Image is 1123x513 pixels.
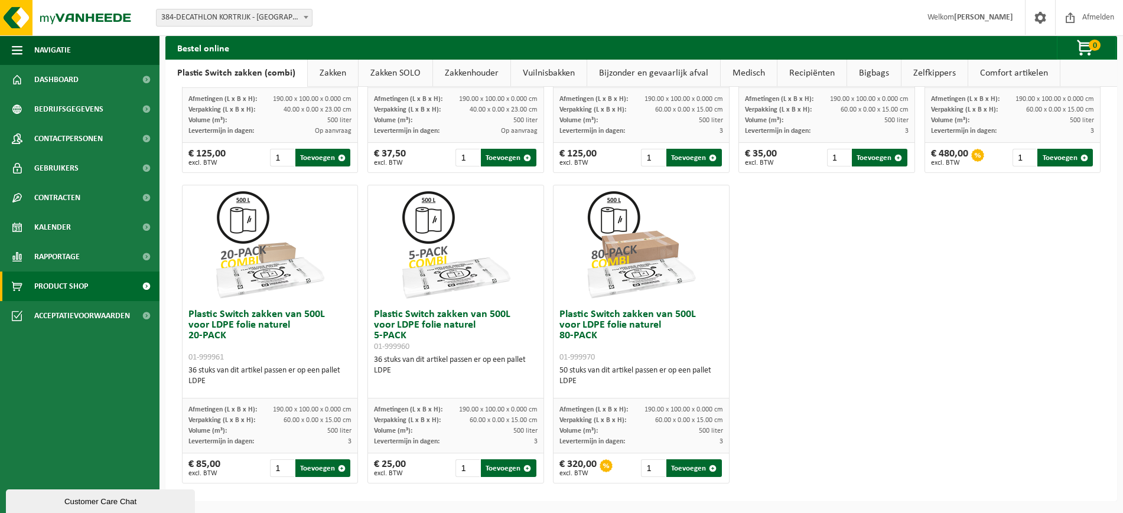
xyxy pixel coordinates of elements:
[1091,128,1094,135] span: 3
[308,60,358,87] a: Zakken
[931,117,969,124] span: Volume (m³):
[34,124,103,153] span: Contactpersonen
[188,149,226,166] div: € 125,00
[745,96,813,103] span: Afmetingen (L x B x H):
[559,417,626,424] span: Verpakking (L x B x H):
[433,60,510,87] a: Zakkenhouder
[559,159,597,166] span: excl. BTW
[559,427,598,434] span: Volume (m³):
[559,117,598,124] span: Volume (m³):
[559,470,597,477] span: excl. BTW
[34,65,79,94] span: Dashboard
[270,149,294,166] input: 1
[188,417,255,424] span: Verpakking (L x B x H):
[34,242,80,272] span: Rapportage
[188,470,220,477] span: excl. BTW
[374,106,441,113] span: Verpakking (L x B x H):
[644,406,723,413] span: 190.00 x 100.00 x 0.000 cm
[954,13,1013,22] strong: [PERSON_NAME]
[34,183,80,213] span: Contracten
[470,417,538,424] span: 60.00 x 0.00 x 15.00 cm
[655,417,723,424] span: 60.00 x 0.00 x 15.00 cm
[374,355,537,376] div: 36 stuks van dit artikel passen er op een pallet
[396,185,515,303] img: 01-999960
[6,487,197,513] iframe: chat widget
[641,459,665,477] input: 1
[559,376,722,387] div: LDPE
[374,406,442,413] span: Afmetingen (L x B x H):
[188,159,226,166] span: excl. BTW
[284,106,351,113] span: 40.00 x 0.00 x 23.00 cm
[847,60,901,87] a: Bigbags
[327,427,351,434] span: 500 liter
[374,117,412,124] span: Volume (m³):
[315,128,351,135] span: Op aanvraag
[34,272,88,301] span: Product Shop
[374,427,412,434] span: Volume (m³):
[931,106,998,113] span: Verpakking (L x B x H):
[745,128,810,135] span: Levertermijn in dagen:
[188,365,351,387] div: 36 stuks van dit artikel passen er op een pallet
[156,9,313,27] span: 384-DECATHLON KORTRIJK - KORTRIJK
[513,427,538,434] span: 500 liter
[188,353,224,362] span: 01-999961
[374,365,537,376] div: LDPE
[777,60,847,87] a: Recipiënten
[374,459,406,477] div: € 25,00
[165,60,307,87] a: Plastic Switch zakken (combi)
[511,60,587,87] a: Vuilnisbakken
[830,96,909,103] span: 190.00 x 100.00 x 0.000 cm
[1057,36,1116,60] button: 0
[559,365,722,387] div: 50 stuks van dit artikel passen er op een pallet
[34,213,71,242] span: Kalender
[721,60,777,87] a: Medisch
[559,96,628,103] span: Afmetingen (L x B x H):
[459,96,538,103] span: 190.00 x 100.00 x 0.000 cm
[841,106,909,113] span: 60.00 x 0.00 x 15.00 cm
[374,417,441,424] span: Verpakking (L x B x H):
[188,309,351,362] h3: Plastic Switch zakken van 500L voor LDPE folie naturel 20-PACK
[587,60,720,87] a: Bijzonder en gevaarlijk afval
[165,36,241,59] h2: Bestel online
[188,117,227,124] span: Volume (m³):
[827,149,851,166] input: 1
[295,459,351,477] button: Toevoegen
[501,128,538,135] span: Op aanvraag
[374,309,537,352] h3: Plastic Switch zakken van 500L voor LDPE folie naturel 5-PACK
[470,106,538,113] span: 40.00 x 0.00 x 23.00 cm
[188,406,257,413] span: Afmetingen (L x B x H):
[559,106,626,113] span: Verpakking (L x B x H):
[374,342,409,351] span: 01-999960
[374,149,406,166] div: € 37,50
[270,459,294,477] input: 1
[666,459,722,477] button: Toevoegen
[852,149,907,166] button: Toevoegen
[720,128,723,135] span: 3
[188,106,255,113] span: Verpakking (L x B x H):
[745,106,812,113] span: Verpakking (L x B x H):
[931,159,968,166] span: excl. BTW
[931,128,997,135] span: Levertermijn in dagen:
[699,117,723,124] span: 500 liter
[559,438,625,445] span: Levertermijn in dagen:
[295,149,351,166] button: Toevoegen
[745,117,783,124] span: Volume (m³):
[374,470,406,477] span: excl. BTW
[699,427,723,434] span: 500 liter
[348,438,351,445] span: 3
[273,406,351,413] span: 190.00 x 100.00 x 0.000 cm
[905,128,909,135] span: 3
[327,117,351,124] span: 500 liter
[666,149,722,166] button: Toevoegen
[1013,149,1037,166] input: 1
[655,106,723,113] span: 60.00 x 0.00 x 15.00 cm
[188,438,254,445] span: Levertermijn in dagen:
[374,438,440,445] span: Levertermijn in dagen:
[644,96,723,103] span: 190.00 x 100.00 x 0.000 cm
[374,128,440,135] span: Levertermijn in dagen:
[455,459,480,477] input: 1
[34,94,103,124] span: Bedrijfsgegevens
[157,9,312,26] span: 384-DECATHLON KORTRIJK - KORTRIJK
[931,149,968,166] div: € 480,00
